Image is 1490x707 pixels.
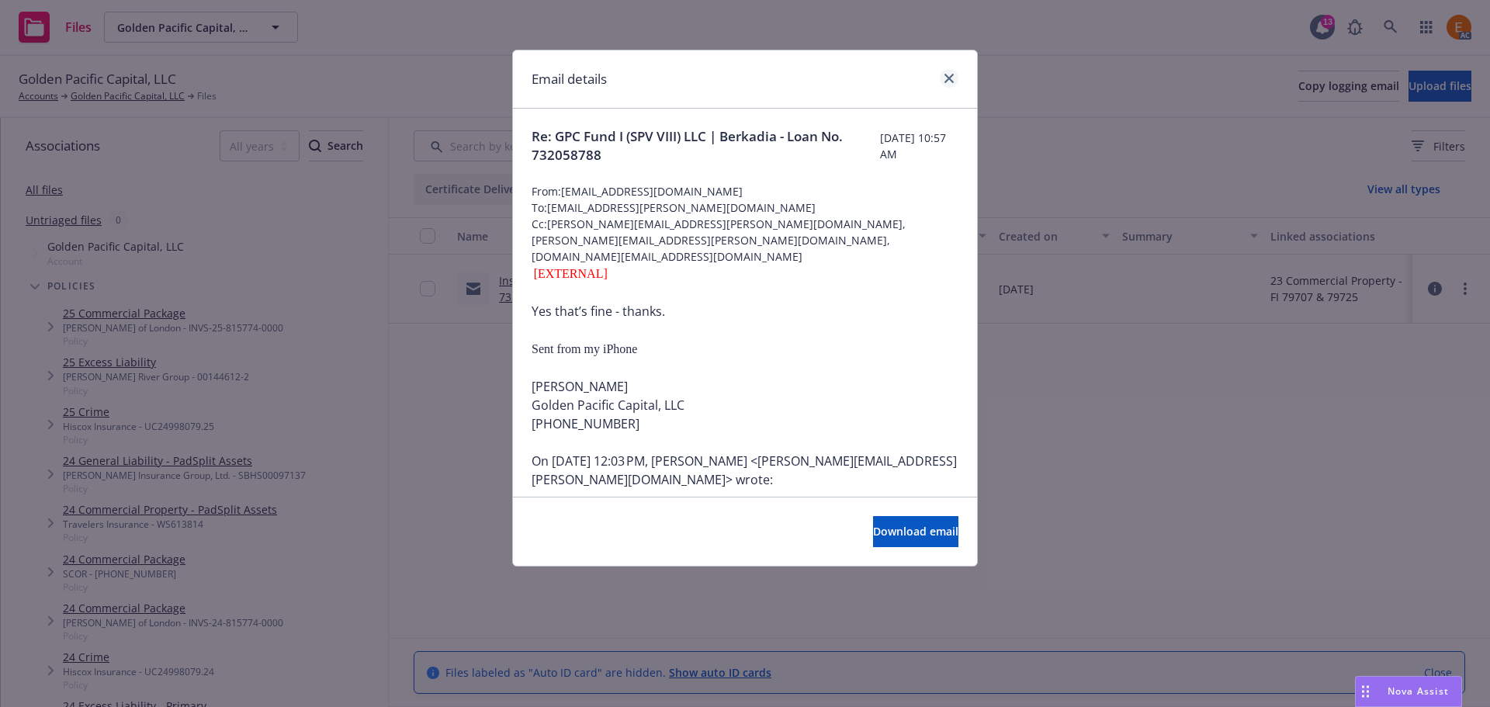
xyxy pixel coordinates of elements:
[532,378,684,432] span: [PERSON_NAME] Golden Pacific Capital, LLC
[532,127,880,165] span: Re: GPC Fund I (SPV VIII) LLC | Berkadia - Loan No. 732058788
[532,69,607,89] h1: Email details
[532,199,958,216] span: To: [EMAIL_ADDRESS][PERSON_NAME][DOMAIN_NAME]
[532,452,958,508] blockquote: On [DATE] 12:03 PM, [PERSON_NAME] <[PERSON_NAME][EMAIL_ADDRESS][PERSON_NAME][DOMAIN_NAME]> wrote:
[532,183,958,199] span: From: [EMAIL_ADDRESS][DOMAIN_NAME]
[873,516,958,547] button: Download email
[873,524,958,539] span: Download email
[1355,676,1462,707] button: Nova Assist
[532,342,637,355] span: Sent from my iPhone
[1356,677,1375,706] div: Drag to move
[1388,684,1449,698] span: Nova Assist
[532,415,639,432] span: [PHONE_NUMBER]
[532,265,958,283] div: [EXTERNAL]
[940,69,958,88] a: close
[532,216,958,265] span: Cc: [PERSON_NAME][EMAIL_ADDRESS][PERSON_NAME][DOMAIN_NAME], [PERSON_NAME][EMAIL_ADDRESS][PERSON_N...
[880,130,958,162] span: [DATE] 10:57 AM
